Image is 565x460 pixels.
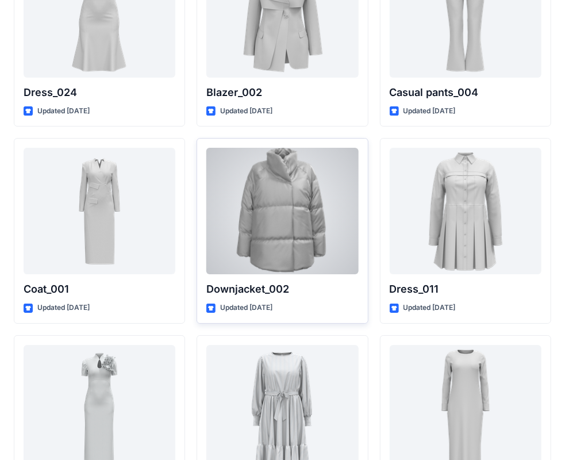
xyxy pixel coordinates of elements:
[403,302,456,314] p: Updated [DATE]
[24,85,175,101] p: Dress_024
[390,281,541,297] p: Dress_011
[220,105,272,117] p: Updated [DATE]
[206,85,358,101] p: Blazer_002
[24,148,175,274] a: Coat_001
[37,302,90,314] p: Updated [DATE]
[206,281,358,297] p: Downjacket_002
[220,302,272,314] p: Updated [DATE]
[24,281,175,297] p: Coat_001
[390,85,541,101] p: Casual pants_004
[37,105,90,117] p: Updated [DATE]
[390,148,541,274] a: Dress_011
[206,148,358,274] a: Downjacket_002
[403,105,456,117] p: Updated [DATE]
